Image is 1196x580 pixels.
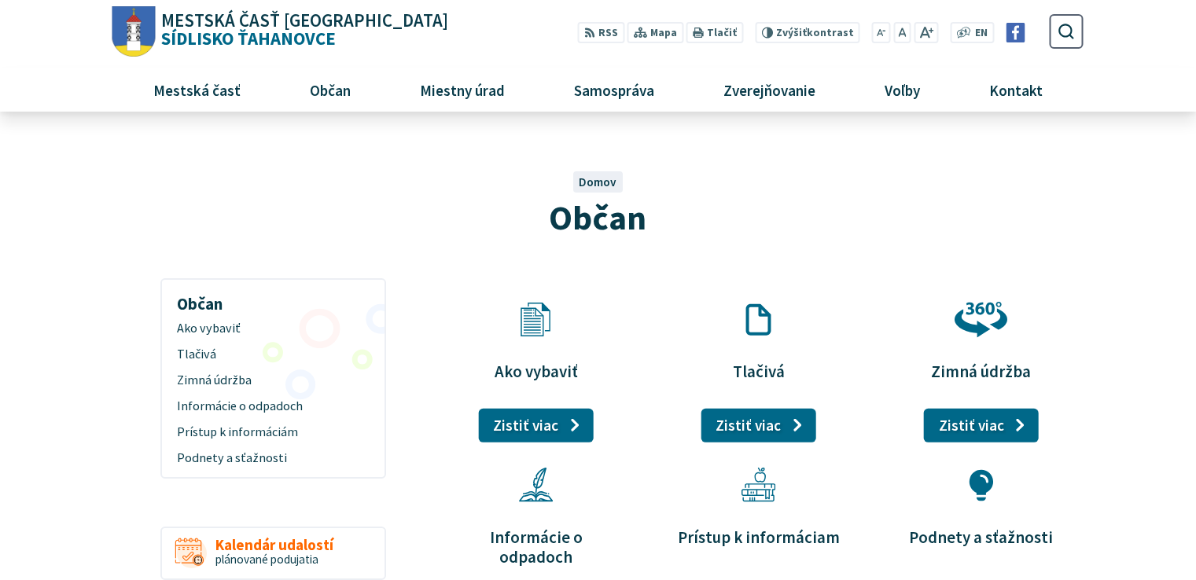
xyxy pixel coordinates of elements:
button: Zmenšiť veľkosť písma [872,22,891,43]
span: EN [975,25,988,42]
span: RSS [598,25,618,42]
button: Nastaviť pôvodnú veľkosť písma [893,22,911,43]
p: Podnety a sťažnosti [896,527,1065,547]
span: Občan [304,68,356,111]
a: Logo Sídlisko Ťahanovce, prejsť na domovskú stránku. [112,6,448,57]
a: Podnety a sťažnosti [167,445,378,471]
button: Zväčšiť veľkosť písma [914,22,938,43]
p: Tlačivá [674,362,843,381]
a: Kontakt [961,68,1072,111]
span: Ako vybaviť [177,316,370,342]
a: Miestny úrad [391,68,533,111]
a: Ako vybaviť [167,316,378,342]
span: Podnety a sťažnosti [177,445,370,471]
a: Prístup k informáciám [167,420,378,446]
p: Ako vybaviť [451,362,620,381]
span: Informácie o odpadoch [177,394,370,420]
span: Zverejňovanie [717,68,821,111]
span: Mestská časť [GEOGRAPHIC_DATA] [161,12,448,30]
a: EN [971,25,992,42]
a: Domov [579,174,616,189]
a: Občan [281,68,379,111]
a: Zistiť viac [924,409,1040,443]
span: Mestská časť [147,68,246,111]
a: Tlačivá [167,342,378,368]
img: Prejsť na Facebook stránku [1006,23,1025,42]
span: Kontakt [984,68,1049,111]
span: Tlačivá [177,342,370,368]
button: Tlačiť [686,22,743,43]
span: Kalendár udalostí [215,537,333,553]
a: Zistiť viac [701,409,816,443]
p: Informácie o odpadoch [451,527,620,567]
img: Prejsť na domovskú stránku [112,6,156,57]
p: Zimná údržba [896,362,1065,381]
span: Zvýšiť [776,26,807,39]
span: plánované podujatia [215,552,318,567]
button: Zvýšiťkontrast [755,22,859,43]
span: Voľby [879,68,926,111]
a: Zistiť viac [478,409,594,443]
a: Zimná údržba [167,368,378,394]
span: Občan [549,196,646,239]
span: Sídlisko Ťahanovce [156,12,449,48]
span: kontrast [776,27,854,39]
a: Voľby [856,68,949,111]
a: Samospráva [546,68,683,111]
span: Tlačiť [707,27,737,39]
a: Zverejňovanie [695,68,845,111]
a: Mapa [627,22,683,43]
span: Mapa [650,25,677,42]
span: Zimná údržba [177,368,370,394]
a: Mestská časť [124,68,269,111]
h3: Občan [167,283,378,316]
p: Prístup k informáciam [674,527,843,547]
span: Prístup k informáciám [177,420,370,446]
span: Samospráva [568,68,660,111]
a: RSS [578,22,624,43]
a: Informácie o odpadoch [167,394,378,420]
span: Miestny úrad [414,68,510,111]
